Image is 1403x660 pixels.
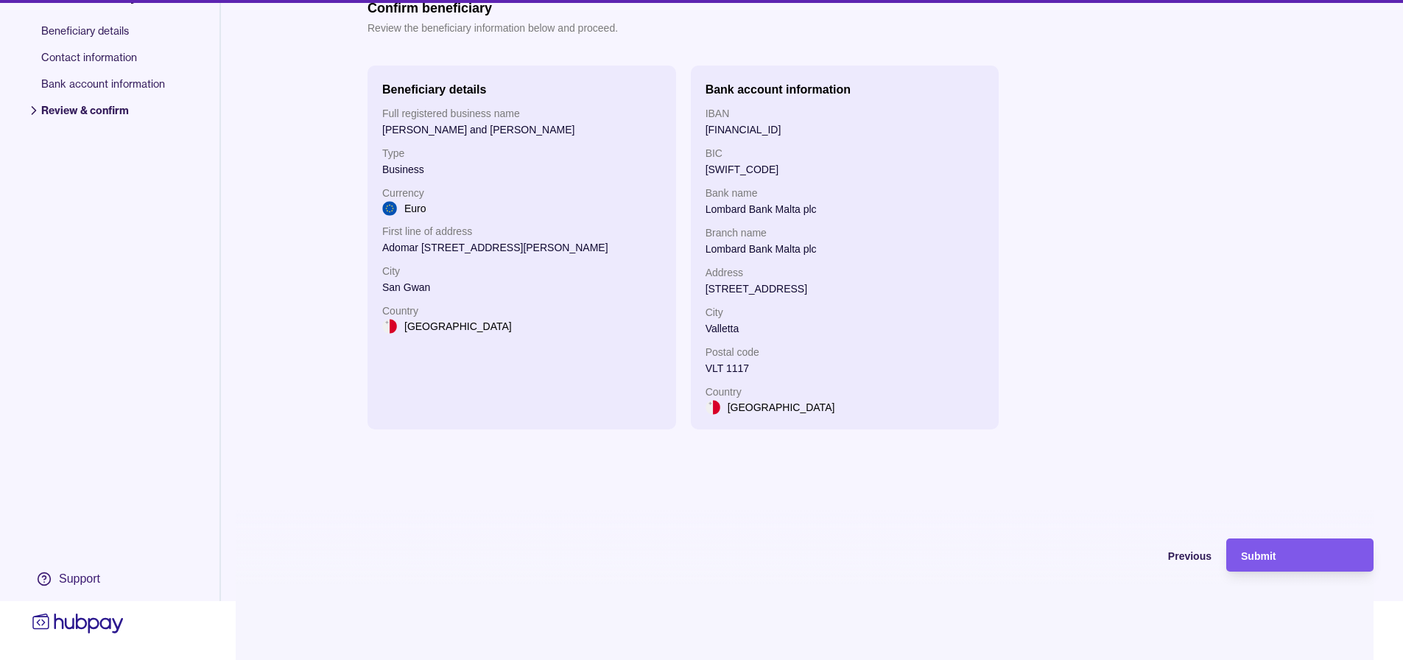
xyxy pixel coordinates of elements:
span: Review & confirm [41,103,165,130]
p: City [706,304,985,320]
p: [GEOGRAPHIC_DATA] [404,318,512,334]
span: Bank account information [41,77,165,103]
span: Beneficiary details [41,24,165,50]
p: Review the beneficiary information below and proceed. [368,20,618,36]
p: VLT 1117 [706,360,985,376]
p: Lombard Bank Malta plc [706,201,985,217]
p: Country [382,303,661,319]
p: [SWIFT_CODE] [706,161,985,178]
p: Euro [404,200,426,217]
p: Currency [382,185,661,201]
p: Lombard Bank Malta plc [706,241,985,257]
p: [PERSON_NAME] and [PERSON_NAME] [382,122,661,138]
a: Support [29,564,127,594]
span: Previous [1168,550,1212,562]
p: Type [382,145,661,161]
p: Branch name [706,225,985,241]
button: Previous [1064,538,1212,572]
p: BIC [706,145,985,161]
span: Submit [1241,550,1276,562]
img: eu [382,201,397,216]
p: Address [706,264,985,281]
button: Submit [1226,538,1374,572]
p: Country [706,384,985,400]
img: mt [706,400,720,415]
p: [STREET_ADDRESS] [706,281,985,297]
p: Adomar [STREET_ADDRESS][PERSON_NAME] [382,239,661,256]
p: Postal code [706,344,985,360]
p: Business [382,161,661,178]
p: [FINANCIAL_ID] [706,122,985,138]
p: Full registered business name [382,105,661,122]
img: mt [382,319,397,334]
h2: Beneficiary details [382,83,486,96]
p: First line of address [382,223,661,239]
h2: Bank account information [706,83,851,96]
p: Valletta [706,320,985,337]
span: Contact information [41,50,165,77]
p: City [382,263,661,279]
p: IBAN [706,105,985,122]
p: Bank name [706,185,985,201]
p: [GEOGRAPHIC_DATA] [728,399,835,415]
div: Support [59,571,100,587]
p: San Gwan [382,279,661,295]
